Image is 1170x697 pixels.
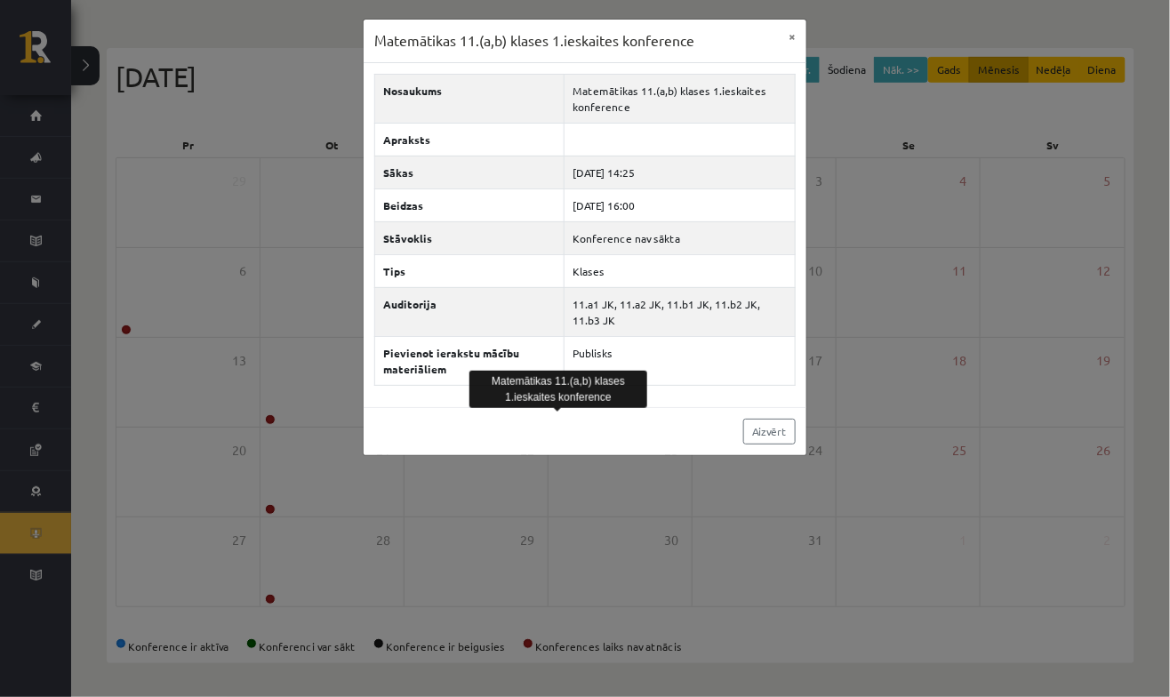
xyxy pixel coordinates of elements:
td: Konference nav sākta [564,221,795,254]
th: Tips [375,254,565,287]
th: Stāvoklis [375,221,565,254]
h3: Matemātikas 11.(a,b) klases 1.ieskaites konference [374,30,694,52]
th: Auditorija [375,287,565,336]
td: Matemātikas 11.(a,b) klases 1.ieskaites konference [564,74,795,123]
td: Klases [564,254,795,287]
td: 11.a1 JK, 11.a2 JK, 11.b1 JK, 11.b2 JK, 11.b3 JK [564,287,795,336]
th: Apraksts [375,123,565,156]
th: Sākas [375,156,565,188]
th: Pievienot ierakstu mācību materiāliem [375,336,565,385]
td: Publisks [564,336,795,385]
a: Aizvērt [743,419,796,445]
th: Nosaukums [375,74,565,123]
button: × [778,20,806,53]
th: Beidzas [375,188,565,221]
div: Matemātikas 11.(a,b) klases 1.ieskaites konference [469,371,647,408]
td: [DATE] 14:25 [564,156,795,188]
td: [DATE] 16:00 [564,188,795,221]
